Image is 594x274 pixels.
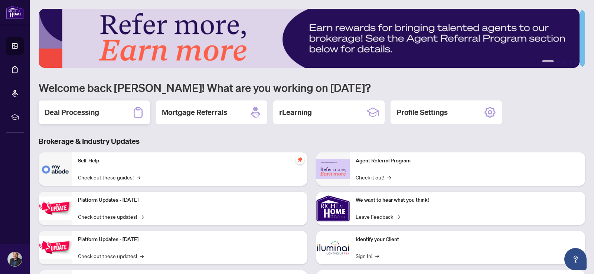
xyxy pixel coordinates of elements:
img: Agent Referral Program [316,159,350,179]
span: → [375,252,379,260]
button: 3 [563,60,566,63]
img: Platform Updates - July 8, 2025 [39,236,72,259]
h2: rLearning [279,107,312,118]
button: 2 [557,60,560,63]
span: → [137,173,140,181]
a: Leave Feedback→ [356,212,400,221]
button: 5 [575,60,578,63]
span: pushpin [296,155,304,164]
span: → [396,212,400,221]
img: Platform Updates - July 21, 2025 [39,197,72,220]
a: Check out these guides!→ [78,173,140,181]
p: Platform Updates - [DATE] [78,196,301,204]
img: Self-Help [39,152,72,186]
h1: Welcome back [PERSON_NAME]! What are you working on [DATE]? [39,80,585,95]
h3: Brokerage & Industry Updates [39,136,585,146]
p: We want to hear what you think! [356,196,579,204]
h2: Profile Settings [396,107,448,118]
img: We want to hear what you think! [316,192,350,225]
button: 1 [542,60,554,63]
img: Identify your Client [316,231,350,264]
p: Agent Referral Program [356,157,579,165]
a: Check out these updates!→ [78,212,144,221]
h2: Deal Processing [45,107,99,118]
span: → [140,252,144,260]
button: Open asap [564,248,587,270]
button: 4 [569,60,572,63]
a: Sign In!→ [356,252,379,260]
a: Check it out!→ [356,173,391,181]
p: Identify your Client [356,235,579,244]
img: Profile Icon [8,252,22,266]
img: logo [6,6,24,19]
p: Self-Help [78,157,301,165]
a: Check out these updates!→ [78,252,144,260]
span: → [140,212,144,221]
span: → [387,173,391,181]
p: Platform Updates - [DATE] [78,235,301,244]
h2: Mortgage Referrals [162,107,227,118]
img: Slide 0 [39,9,580,68]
